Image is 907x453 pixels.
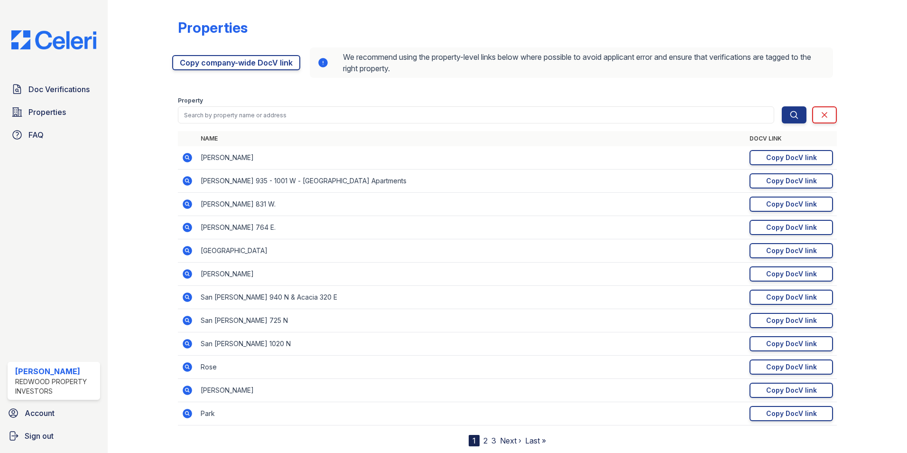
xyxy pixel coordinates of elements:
[766,176,817,186] div: Copy DocV link
[197,286,746,309] td: San [PERSON_NAME] 940 N & Acacia 320 E
[28,84,90,95] span: Doc Verifications
[766,362,817,372] div: Copy DocV link
[4,426,104,445] a: Sign out
[178,19,248,36] div: Properties
[750,150,833,165] a: Copy DocV link
[766,153,817,162] div: Copy DocV link
[197,379,746,402] td: [PERSON_NAME]
[197,146,746,170] td: [PERSON_NAME]
[178,97,203,104] label: Property
[197,263,746,286] td: [PERSON_NAME]
[750,197,833,212] a: Copy DocV link
[750,383,833,398] a: Copy DocV link
[4,404,104,423] a: Account
[500,436,521,445] a: Next ›
[491,436,496,445] a: 3
[197,402,746,425] td: Park
[766,386,817,395] div: Copy DocV link
[750,220,833,235] a: Copy DocV link
[197,332,746,356] td: San [PERSON_NAME] 1020 N
[15,377,96,396] div: Redwood Property Investors
[8,125,100,144] a: FAQ
[766,316,817,325] div: Copy DocV link
[25,430,54,442] span: Sign out
[766,339,817,349] div: Copy DocV link
[25,407,55,419] span: Account
[766,409,817,418] div: Copy DocV link
[766,223,817,232] div: Copy DocV link
[746,131,837,146] th: DocV Link
[197,239,746,263] td: [GEOGRAPHIC_DATA]
[4,30,104,49] img: CE_Logo_Blue-a8612792a0a2168367f1c8372b55b34899dd931a85d93a1a3d3e32e68fde9ad4.png
[197,170,746,193] td: [PERSON_NAME] 935 - 1001 W - [GEOGRAPHIC_DATA] Apartments
[766,246,817,255] div: Copy DocV link
[750,336,833,351] a: Copy DocV link
[8,80,100,99] a: Doc Verifications
[525,436,546,445] a: Last »
[483,436,488,445] a: 2
[750,173,833,189] a: Copy DocV link
[28,129,44,141] span: FAQ
[197,131,746,146] th: Name
[750,313,833,328] a: Copy DocV link
[28,106,66,118] span: Properties
[750,406,833,421] a: Copy DocV link
[750,243,833,258] a: Copy DocV link
[172,55,300,70] a: Copy company-wide DocV link
[197,356,746,379] td: Rose
[197,309,746,332] td: San [PERSON_NAME] 725 N
[766,269,817,279] div: Copy DocV link
[766,293,817,302] div: Copy DocV link
[178,106,774,123] input: Search by property name or address
[8,103,100,122] a: Properties
[766,199,817,209] div: Copy DocV link
[15,366,96,377] div: [PERSON_NAME]
[469,435,480,446] div: 1
[750,359,833,375] a: Copy DocV link
[750,266,833,282] a: Copy DocV link
[310,47,833,78] div: We recommend using the property-level links below where possible to avoid applicant error and ens...
[750,290,833,305] a: Copy DocV link
[197,193,746,216] td: [PERSON_NAME] 831 W.
[197,216,746,239] td: [PERSON_NAME] 764 E.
